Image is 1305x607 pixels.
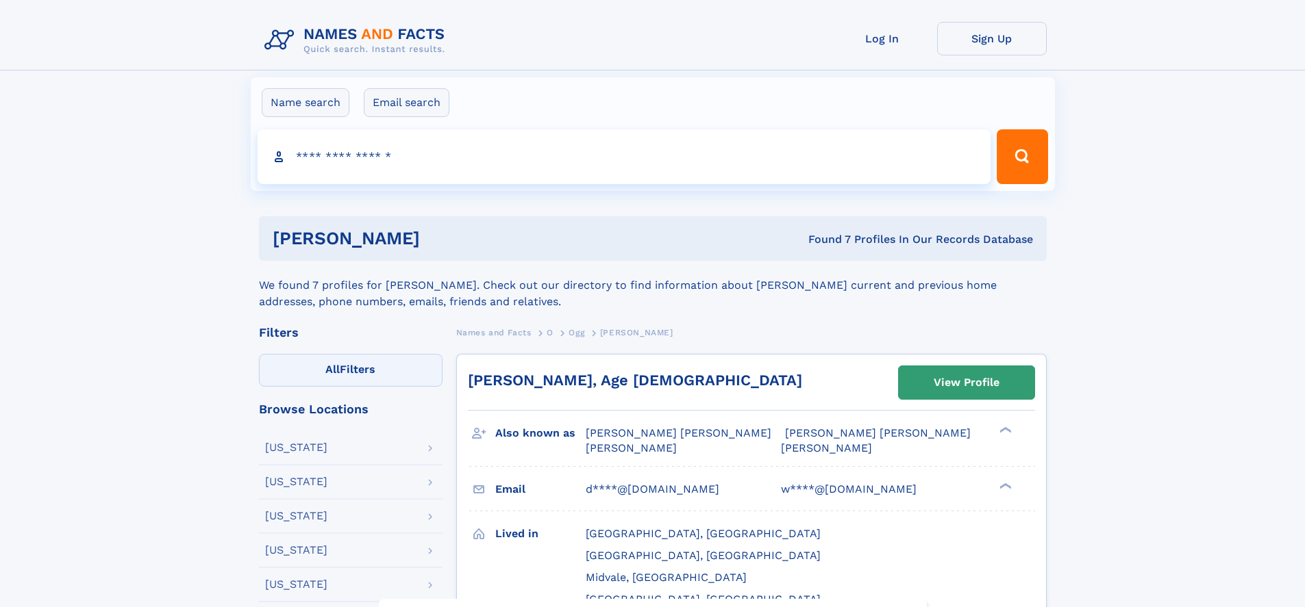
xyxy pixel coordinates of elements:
[325,363,340,376] span: All
[495,422,586,445] h3: Also known as
[259,403,443,415] div: Browse Locations
[265,511,327,521] div: [US_STATE]
[586,441,677,454] span: [PERSON_NAME]
[265,545,327,556] div: [US_STATE]
[259,22,456,59] img: Logo Names and Facts
[273,230,614,247] h1: [PERSON_NAME]
[547,324,554,341] a: O
[586,426,771,439] span: [PERSON_NAME] [PERSON_NAME]
[899,366,1034,399] a: View Profile
[781,441,872,454] span: [PERSON_NAME]
[586,549,821,562] span: [GEOGRAPHIC_DATA], [GEOGRAPHIC_DATA]
[569,324,584,341] a: Ogg
[996,481,1012,490] div: ❯
[569,328,584,337] span: Ogg
[614,232,1033,247] div: Found 7 Profiles In Our Records Database
[259,354,443,387] label: Filters
[586,593,821,606] span: [GEOGRAPHIC_DATA], [GEOGRAPHIC_DATA]
[265,442,327,453] div: [US_STATE]
[785,426,971,439] span: [PERSON_NAME] [PERSON_NAME]
[468,372,802,389] a: [PERSON_NAME], Age [DEMOGRAPHIC_DATA]
[364,88,449,117] label: Email search
[934,367,999,398] div: View Profile
[456,324,532,341] a: Names and Facts
[586,527,821,540] span: [GEOGRAPHIC_DATA], [GEOGRAPHIC_DATA]
[937,22,1047,55] a: Sign Up
[547,328,554,337] span: O
[997,129,1047,184] button: Search Button
[495,522,586,545] h3: Lived in
[259,261,1047,310] div: We found 7 profiles for [PERSON_NAME]. Check out our directory to find information about [PERSON_...
[828,22,937,55] a: Log In
[586,571,747,584] span: Midvale, [GEOGRAPHIC_DATA]
[265,579,327,590] div: [US_STATE]
[258,129,991,184] input: search input
[600,328,673,337] span: [PERSON_NAME]
[262,88,349,117] label: Name search
[265,476,327,487] div: [US_STATE]
[259,326,443,339] div: Filters
[996,426,1012,435] div: ❯
[495,478,586,501] h3: Email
